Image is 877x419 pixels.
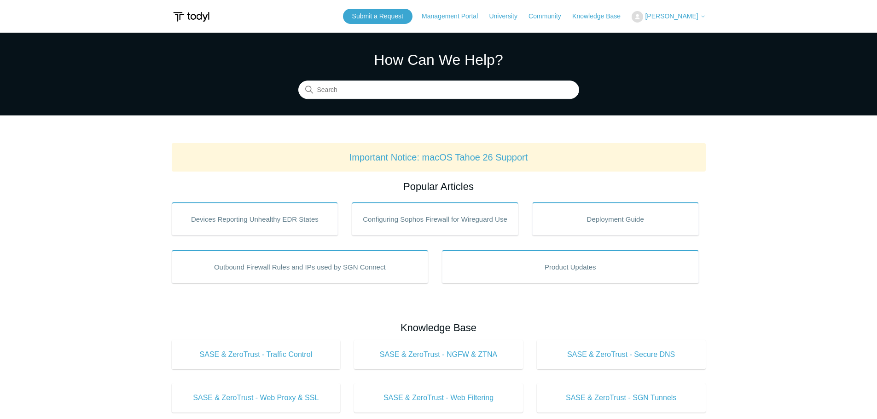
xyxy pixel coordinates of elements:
span: SASE & ZeroTrust - SGN Tunnels [551,392,692,403]
span: SASE & ZeroTrust - Traffic Control [186,349,327,360]
button: [PERSON_NAME] [632,11,705,23]
span: SASE & ZeroTrust - NGFW & ZTNA [368,349,509,360]
span: SASE & ZeroTrust - Web Filtering [368,392,509,403]
h2: Knowledge Base [172,320,706,335]
a: Community [529,11,570,21]
a: Devices Reporting Unhealthy EDR States [172,202,338,235]
input: Search [298,81,579,99]
a: Knowledge Base [572,11,630,21]
h1: How Can We Help? [298,49,579,71]
a: Deployment Guide [532,202,699,235]
span: SASE & ZeroTrust - Web Proxy & SSL [186,392,327,403]
a: SASE & ZeroTrust - Web Proxy & SSL [172,383,341,413]
a: Configuring Sophos Firewall for Wireguard Use [352,202,518,235]
a: University [489,11,526,21]
a: SASE & ZeroTrust - SGN Tunnels [537,383,706,413]
a: Important Notice: macOS Tahoe 26 Support [349,152,528,162]
a: Management Portal [422,11,487,21]
img: Todyl Support Center Help Center home page [172,8,211,25]
a: Product Updates [442,250,699,283]
span: [PERSON_NAME] [645,12,698,20]
a: Submit a Request [343,9,412,24]
a: SASE & ZeroTrust - Secure DNS [537,340,706,369]
a: SASE & ZeroTrust - Web Filtering [354,383,523,413]
a: SASE & ZeroTrust - NGFW & ZTNA [354,340,523,369]
a: Outbound Firewall Rules and IPs used by SGN Connect [172,250,429,283]
a: SASE & ZeroTrust - Traffic Control [172,340,341,369]
h2: Popular Articles [172,179,706,194]
span: SASE & ZeroTrust - Secure DNS [551,349,692,360]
